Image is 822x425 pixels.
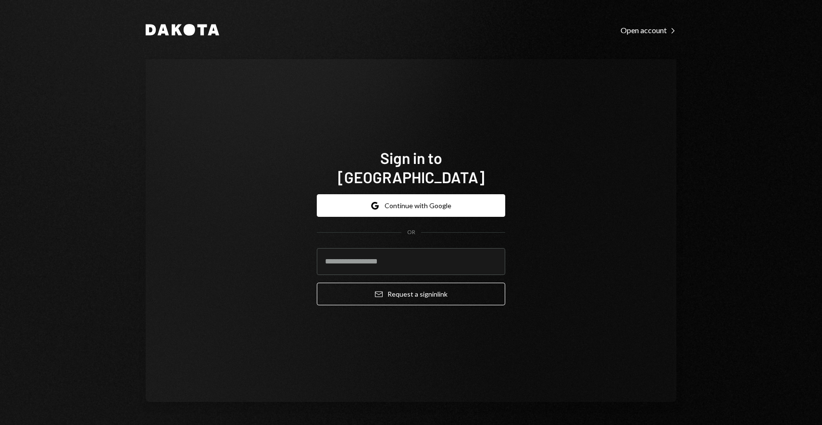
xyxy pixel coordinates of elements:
div: OR [407,228,415,237]
a: Open account [621,25,676,35]
h1: Sign in to [GEOGRAPHIC_DATA] [317,148,505,187]
button: Request a signinlink [317,283,505,305]
button: Continue with Google [317,194,505,217]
